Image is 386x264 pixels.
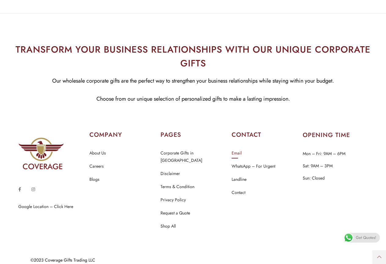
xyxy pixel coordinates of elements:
[89,149,106,157] a: About Us
[356,233,376,243] span: Get Quotes!
[5,94,381,104] p: Choose from our unique selection of personalized gifts to make a lasting impression.
[161,196,186,204] a: Privacy Policy
[18,203,73,210] a: Google Location – Click Here
[303,132,368,138] h2: OPENING TIME
[232,162,275,170] a: WhatsApp – For Urgent
[232,176,247,184] a: Landline
[161,149,225,165] a: Corporate Gifts in [GEOGRAPHIC_DATA]
[232,149,242,157] a: Email
[5,76,381,86] p: Our wholesale corporate gifts are the perfect way to strengthen your business relationships while...
[232,131,297,139] h2: CONTACT
[31,258,346,262] div: ©2023 Coverage Gifts Trading LLC
[161,170,180,178] a: Disclaimer
[89,131,154,139] h2: COMPANY
[89,176,99,184] a: Blogs
[161,131,225,139] h2: PAGES
[161,209,190,217] a: Request a Quote
[161,222,176,230] a: Shop All
[89,162,104,170] a: Careers
[5,43,381,70] h2: TRANSFORM YOUR BUSINESS RELATIONSHIPS WITH OUR UNIQUE CORPORATE GIFTS
[303,147,368,184] p: Mon – Fri: 9AM – 6PM Sat: 9AM – 3PM Sun: Closed
[232,189,245,197] a: Contact
[161,183,194,191] a: Terms & Condition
